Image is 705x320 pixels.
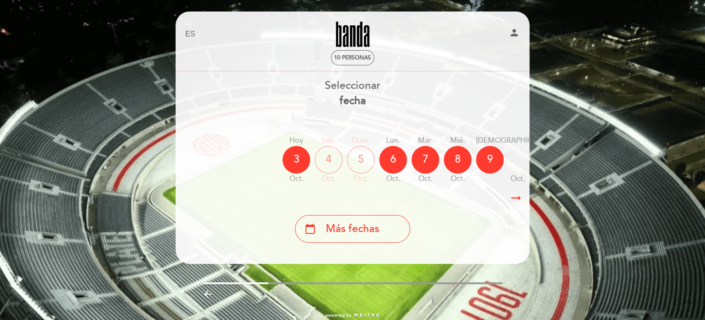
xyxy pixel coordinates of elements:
[476,135,559,146] div: [DEMOGRAPHIC_DATA].
[282,135,310,146] div: Hoy
[379,174,407,184] div: oct.
[282,174,310,184] div: oct.
[509,188,523,208] i: arrow_right_alt
[379,146,407,174] div: 6
[476,174,559,184] div: oct.
[444,174,471,184] div: oct.
[353,313,380,318] img: MEITRE
[347,135,375,146] div: dom.
[411,135,439,146] div: mar.
[315,146,342,174] div: 4
[411,146,439,174] div: 7
[305,221,316,237] i: calendar_today
[444,135,471,146] div: mié.
[347,174,375,184] div: oct.
[315,174,342,184] div: oct.
[340,94,366,107] b: fecha
[315,135,342,146] div: sáb.
[476,146,504,174] div: 9
[295,22,410,47] a: Banda
[509,27,520,38] i: person
[347,146,375,174] div: 5
[411,174,439,184] div: oct.
[282,146,310,174] div: 3
[326,221,379,237] span: Más fechas
[509,27,520,41] button: person
[334,54,371,61] span: 10 personas
[379,135,407,146] div: lun.
[325,312,351,319] span: powered by
[444,146,471,174] div: 8
[175,78,530,109] div: Seleccionar
[325,312,380,319] a: powered by
[202,289,213,300] i: arrow_backward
